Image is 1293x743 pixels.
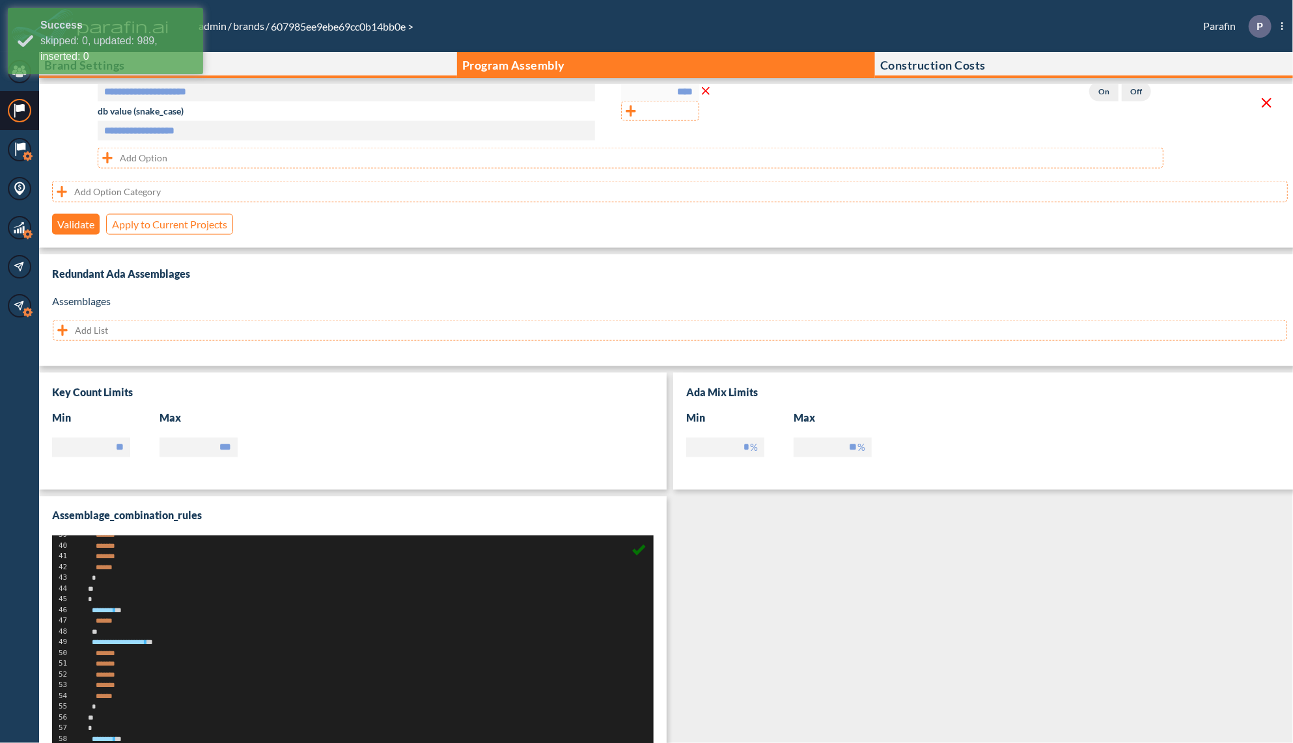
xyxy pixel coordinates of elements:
div: 41 [59,552,81,563]
p: Construction Costs [880,59,986,72]
button: delete Assemblages [699,84,712,98]
button: delete line [1258,95,1275,111]
p: Assemblages [52,293,1288,309]
p: Add Option Category [74,185,161,198]
a: admin [197,20,228,32]
button: Add Option [98,148,1163,169]
h3: Redundant Ada Assemblages [52,267,1288,280]
button: Construction Costs [875,52,1293,78]
div: 43 [59,573,81,584]
span: 607985ee9ebe69cc0b14bb0e > [270,20,415,33]
div: 57 [59,723,81,735]
h3: max [794,412,901,425]
div: Success [40,18,193,33]
div: 42 [59,563,81,574]
label: On [1089,82,1119,101]
div: 45 [59,595,81,606]
p: Add List [75,324,108,337]
button: Apply to Current Projects [106,214,233,235]
h3: assemblage_combination_rules [52,509,654,522]
button: Program Assembly [457,52,875,78]
div: 55 [59,702,81,713]
li: / [197,18,232,34]
h3: Min [52,412,160,425]
label: % [750,441,758,454]
h3: Key count limits [52,386,654,399]
p: db value (snake_case) [98,105,595,118]
div: 47 [59,616,81,627]
button: Brand Settings [39,52,457,78]
div: 56 [59,713,81,724]
h3: min [686,412,794,425]
button: Add List [53,320,1287,341]
button: Add Option Category [52,181,1288,202]
button: add assemblages [621,101,699,121]
a: brands [232,20,266,32]
div: 54 [59,692,81,703]
label: Off [1122,82,1151,101]
div: 46 [59,606,81,617]
p: Program Assembly [462,59,565,72]
div: 49 [59,638,81,649]
div: 48 [59,627,81,638]
button: Validate [52,214,100,235]
div: 44 [59,584,81,595]
label: % [857,441,865,454]
div: 51 [59,659,81,670]
div: 53 [59,681,81,692]
h3: Max [160,412,267,425]
li: / [232,18,270,34]
p: Add Option [120,152,167,165]
div: skipped: 0, updated: 989, inserted: 0 [40,33,193,64]
h3: Ada mix limits [686,386,1288,399]
p: P [1257,20,1263,32]
div: Parafin [1184,15,1283,38]
div: 40 [59,541,81,552]
div: 50 [59,649,81,660]
div: 52 [59,670,81,681]
div: 39 [59,530,81,541]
